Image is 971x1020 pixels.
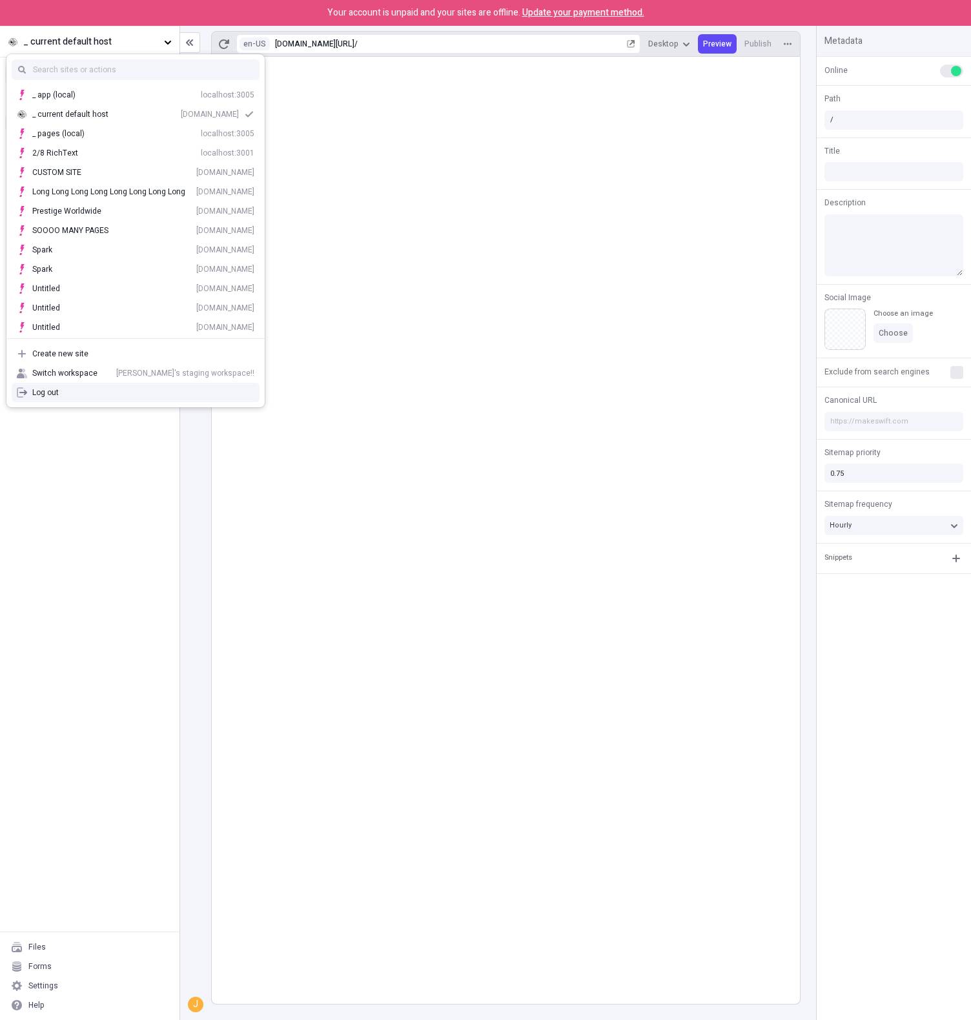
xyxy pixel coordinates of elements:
span: Social Image [824,292,871,303]
input: https://makeswift.com [824,412,963,431]
div: Long Long Long Long Long Long Long Long [32,187,185,197]
div: Suggestions [6,80,265,338]
div: [DOMAIN_NAME] [196,225,254,236]
span: Online [824,65,848,76]
span: Sitemap frequency [824,498,892,510]
div: localhost:3005 [201,90,254,100]
span: en-US [243,38,266,50]
div: [DOMAIN_NAME] [196,283,254,294]
span: Description [824,197,866,209]
div: [DOMAIN_NAME] [196,187,254,197]
div: Spark [32,264,77,274]
div: Files [28,942,46,952]
button: Publish [739,34,777,54]
div: _ pages (local) [32,128,85,139]
div: CUSTOM SITE [32,167,81,178]
img: Site favicon [8,37,18,47]
div: Snippets [824,553,852,564]
div: Forms [28,961,52,972]
div: Untitled [32,303,77,313]
button: Preview [698,34,737,54]
button: Open locale picker [240,37,270,50]
div: [DOMAIN_NAME] [196,303,254,313]
div: j [189,998,202,1011]
div: Choose an image [874,309,933,318]
p: Your account is unpaid and your sites are offline. [327,6,644,20]
div: Spark [32,245,77,255]
div: [DOMAIN_NAME] [181,109,239,119]
div: 2/8 RichText [32,148,78,158]
span: Exclude from search engines [824,366,930,378]
div: [URL][DOMAIN_NAME] [275,39,354,49]
span: _ current default host [23,35,159,49]
div: Untitled [32,283,77,294]
div: _ app (local) [32,90,77,100]
div: localhost:3001 [201,148,254,158]
img: Site icon [17,109,27,119]
span: Hourly [830,520,852,531]
button: Desktop [643,34,695,54]
span: Canonical URL [824,394,877,406]
div: [DOMAIN_NAME] [196,167,254,178]
span: Path [824,93,841,105]
span: Desktop [648,39,679,49]
span: Publish [744,39,772,49]
div: localhost:3005 [201,128,254,139]
span: Sitemap priority [824,447,881,458]
div: Untitled [32,322,77,332]
div: Prestige Worldwide [32,206,101,216]
div: [DOMAIN_NAME] [196,206,254,216]
div: _ current default host [32,109,108,119]
span: Update your payment method. [522,6,644,19]
div: / [354,39,358,49]
span: Title [824,145,840,157]
div: [DOMAIN_NAME] [196,322,254,332]
div: Help [28,1000,45,1010]
div: Settings [28,981,58,991]
input: Search sites or actions [12,59,260,80]
div: Metadata [817,26,971,57]
span: Choose [879,328,908,338]
div: [DOMAIN_NAME] [196,245,254,255]
span: Preview [703,39,731,49]
div: [DOMAIN_NAME] [196,264,254,274]
div: SOOOO MANY PAGES [32,225,108,236]
button: Hourly [824,516,963,535]
button: Choose [874,323,913,343]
